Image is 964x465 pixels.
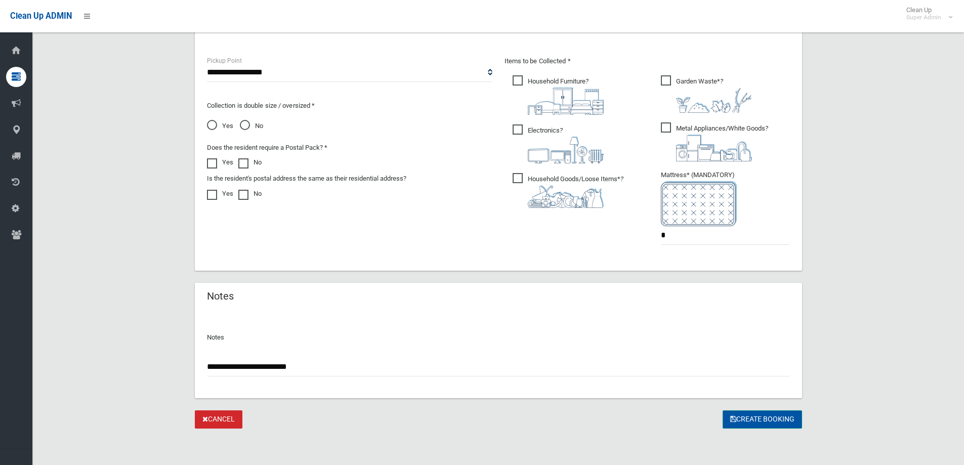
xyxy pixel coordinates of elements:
a: Cancel [195,410,242,429]
i: ? [528,77,604,115]
header: Notes [195,286,246,306]
i: ? [676,124,768,161]
span: Household Furniture [513,75,604,115]
span: No [240,120,263,132]
img: 4fd8a5c772b2c999c83690221e5242e0.png [676,88,752,113]
img: 394712a680b73dbc3d2a6a3a7ffe5a07.png [528,137,604,163]
span: Metal Appliances/White Goods [661,122,768,161]
span: Electronics [513,124,604,163]
span: Yes [207,120,233,132]
span: Garden Waste* [661,75,752,113]
i: ? [528,126,604,163]
span: Household Goods/Loose Items* [513,173,623,208]
img: e7408bece873d2c1783593a074e5cb2f.png [661,181,737,226]
span: Clean Up ADMIN [10,11,72,21]
img: 36c1b0289cb1767239cdd3de9e694f19.png [676,135,752,161]
label: Is the resident's postal address the same as their residential address? [207,173,406,185]
label: No [238,156,262,168]
i: ? [676,77,752,113]
label: Yes [207,188,233,200]
i: ? [528,175,623,208]
label: Does the resident require a Postal Pack? * [207,142,327,154]
p: Items to be Collected * [505,55,790,67]
label: Yes [207,156,233,168]
span: Clean Up [901,6,951,21]
img: b13cc3517677393f34c0a387616ef184.png [528,185,604,208]
span: Mattress* (MANDATORY) [661,171,790,226]
p: Collection is double size / oversized * [207,100,492,112]
button: Create Booking [723,410,802,429]
p: Notes [207,331,790,344]
img: aa9efdbe659d29b613fca23ba79d85cb.png [528,88,604,115]
label: No [238,188,262,200]
small: Super Admin [906,14,941,21]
